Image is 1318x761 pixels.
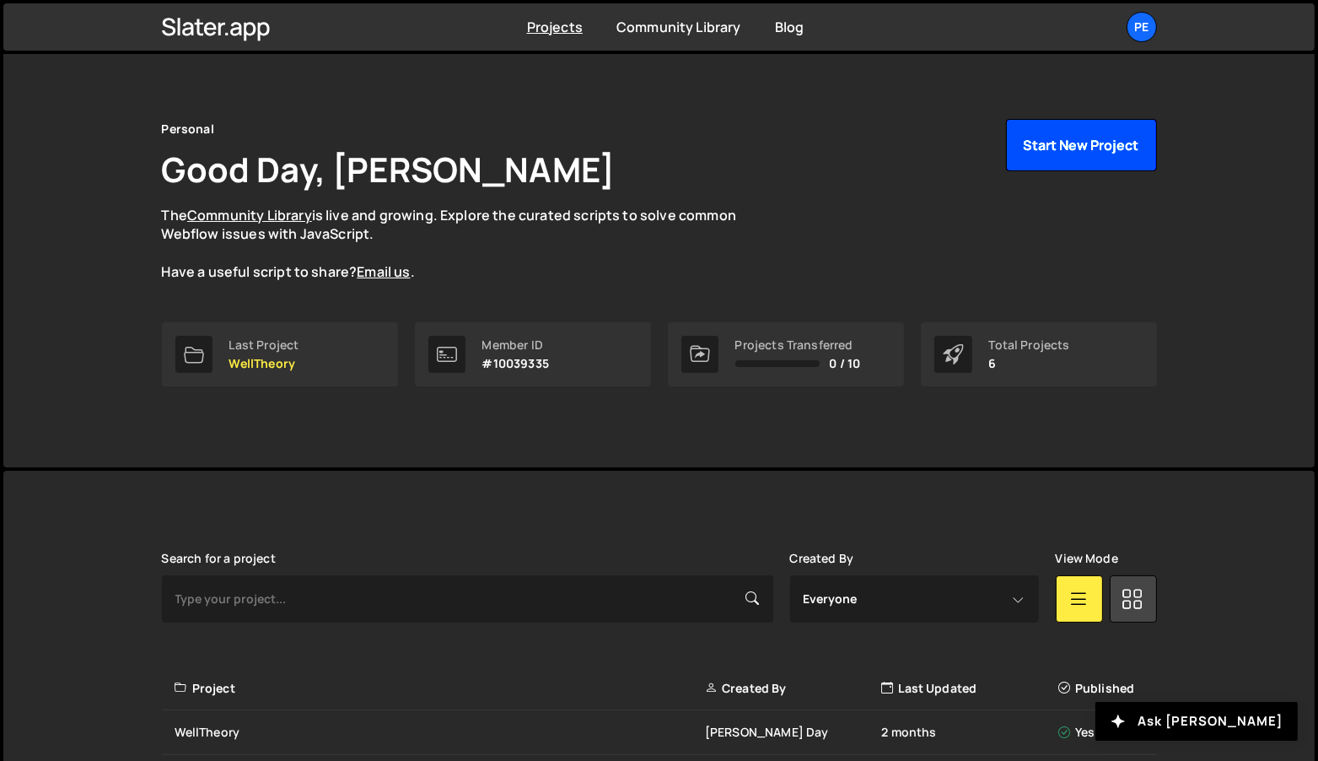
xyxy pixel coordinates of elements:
div: Last Project [229,338,299,352]
div: Member ID [482,338,549,352]
button: Ask [PERSON_NAME] [1095,702,1298,741]
a: Email us [357,262,410,281]
a: Last Project WellTheory [162,322,398,386]
div: [PERSON_NAME] Day [705,724,881,741]
h1: Good Day, [PERSON_NAME] [162,146,616,192]
div: Last Updated [881,680,1057,697]
div: WellTheory [175,724,705,741]
p: 6 [989,357,1070,370]
label: Created By [790,552,854,565]
p: WellTheory [229,357,299,370]
button: Start New Project [1006,119,1157,171]
a: Pe [1127,12,1157,42]
input: Type your project... [162,575,773,623]
div: Created By [705,680,881,697]
div: Personal [162,119,214,139]
div: 2 months [881,724,1057,741]
label: View Mode [1056,552,1118,565]
label: Search for a project [162,552,276,565]
div: Published [1058,680,1147,697]
a: Community Library [616,18,741,36]
a: Community Library [187,206,312,224]
a: WellTheory [PERSON_NAME] Day 2 months Yes [162,710,1157,755]
span: 0 / 10 [830,357,861,370]
div: Project [175,680,705,697]
div: Yes [1058,724,1147,741]
p: The is live and growing. Explore the curated scripts to solve common Webflow issues with JavaScri... [162,206,769,282]
a: Projects [527,18,583,36]
a: Blog [775,18,804,36]
div: Projects Transferred [735,338,861,352]
div: Total Projects [989,338,1070,352]
p: #10039335 [482,357,549,370]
